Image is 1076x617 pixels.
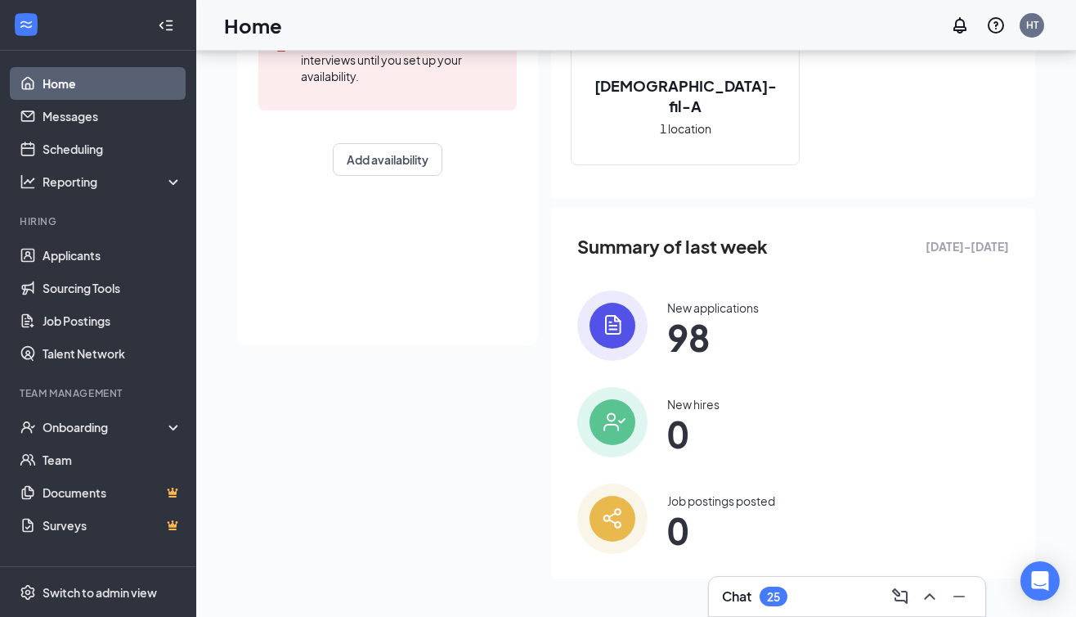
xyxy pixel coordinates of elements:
svg: Settings [20,584,36,601]
img: icon [577,484,648,554]
a: Sourcing Tools [43,272,182,304]
svg: Minimize [949,587,969,606]
a: DocumentsCrown [43,476,182,509]
button: Add availability [333,143,442,176]
div: New applications [667,299,759,316]
div: Open Intercom Messenger [1020,561,1060,601]
a: Messages [43,100,182,133]
img: icon [577,290,648,361]
svg: Collapse [158,17,174,34]
svg: Analysis [20,173,36,190]
svg: QuestionInfo [986,16,1006,35]
a: Applicants [43,239,182,272]
div: 25 [767,590,780,604]
img: icon [577,387,648,457]
svg: UserCheck [20,419,36,435]
span: 1 location [660,119,711,137]
button: ComposeMessage [887,583,913,610]
a: Team [43,444,182,476]
div: New hires [667,396,720,412]
span: 98 [667,322,759,352]
a: Home [43,67,182,100]
span: 0 [667,516,775,545]
button: ChevronUp [917,583,943,610]
div: Switch to admin view [43,584,157,601]
div: Team Management [20,386,179,400]
h3: Chat [722,588,751,606]
div: HT [1026,18,1038,32]
div: Onboarding [43,419,168,435]
h1: Home [224,11,282,39]
svg: ChevronUp [920,587,939,606]
a: Talent Network [43,337,182,370]
div: Reporting [43,173,183,190]
span: 0 [667,419,720,448]
span: Summary of last week [577,232,768,261]
svg: ComposeMessage [890,587,910,606]
span: [DATE] - [DATE] [926,237,1009,255]
svg: WorkstreamLogo [18,16,34,33]
h2: [DEMOGRAPHIC_DATA]-fil-A [572,75,799,116]
svg: Notifications [950,16,970,35]
div: Applicants are unable to schedule interviews until you set up your availability. [301,34,504,84]
a: SurveysCrown [43,509,182,542]
a: Scheduling [43,133,182,165]
a: Job Postings [43,304,182,337]
button: Minimize [946,583,972,610]
div: Hiring [20,214,179,228]
div: Job postings posted [667,493,775,509]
